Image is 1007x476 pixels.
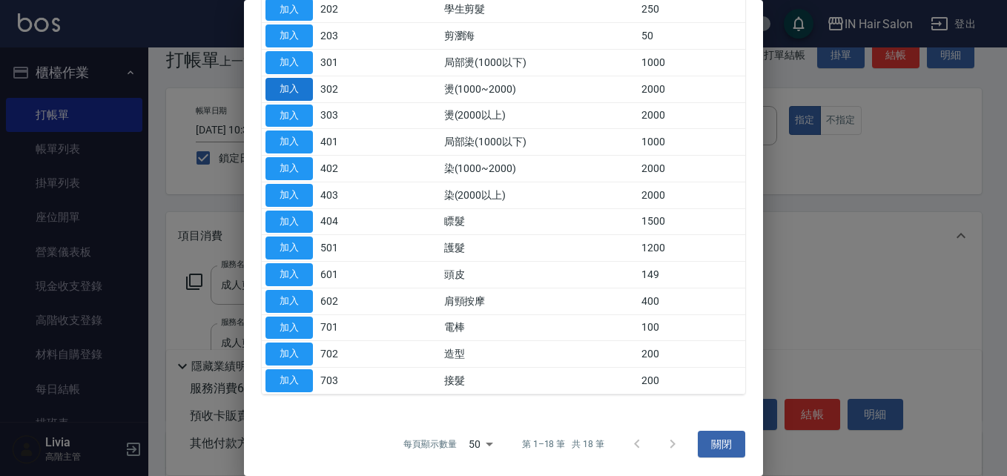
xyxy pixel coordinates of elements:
td: 2000 [638,156,745,182]
td: 燙(1000~2000) [440,76,638,102]
td: 1200 [638,235,745,262]
td: 護髮 [440,235,638,262]
td: 203 [317,23,378,50]
td: 501 [317,235,378,262]
td: 電棒 [440,314,638,341]
td: 200 [638,341,745,368]
td: 602 [317,288,378,314]
td: 401 [317,129,378,156]
td: 局部燙(1000以下) [440,50,638,76]
td: 149 [638,262,745,288]
td: 703 [317,368,378,394]
p: 第 1–18 筆 共 18 筆 [522,437,604,451]
td: 301 [317,50,378,76]
button: 加入 [265,343,313,366]
button: 加入 [265,369,313,392]
td: 2000 [638,102,745,129]
td: 瞟髮 [440,208,638,235]
td: 402 [317,156,378,182]
td: 1000 [638,129,745,156]
p: 每頁顯示數量 [403,437,457,451]
td: 燙(2000以上) [440,102,638,129]
td: 50 [638,23,745,50]
td: 100 [638,314,745,341]
td: 403 [317,182,378,208]
td: 2000 [638,76,745,102]
button: 加入 [265,130,313,153]
button: 加入 [265,51,313,74]
td: 局部染(1000以下) [440,129,638,156]
button: 加入 [265,184,313,207]
button: 加入 [265,24,313,47]
button: 加入 [265,78,313,101]
td: 1000 [638,50,745,76]
td: 702 [317,341,378,368]
td: 染(2000以上) [440,182,638,208]
td: 頭皮 [440,262,638,288]
td: 接髮 [440,368,638,394]
button: 加入 [265,290,313,313]
button: 關閉 [698,431,745,458]
button: 加入 [265,211,313,234]
button: 加入 [265,237,313,260]
button: 加入 [265,317,313,340]
td: 400 [638,288,745,314]
td: 303 [317,102,378,129]
td: 302 [317,76,378,102]
td: 2000 [638,182,745,208]
div: 50 [463,424,498,464]
td: 剪瀏海 [440,23,638,50]
td: 肩頸按摩 [440,288,638,314]
button: 加入 [265,263,313,286]
td: 1500 [638,208,745,235]
button: 加入 [265,105,313,128]
td: 601 [317,262,378,288]
td: 造型 [440,341,638,368]
button: 加入 [265,157,313,180]
td: 200 [638,368,745,394]
td: 404 [317,208,378,235]
td: 701 [317,314,378,341]
td: 染(1000~2000) [440,156,638,182]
